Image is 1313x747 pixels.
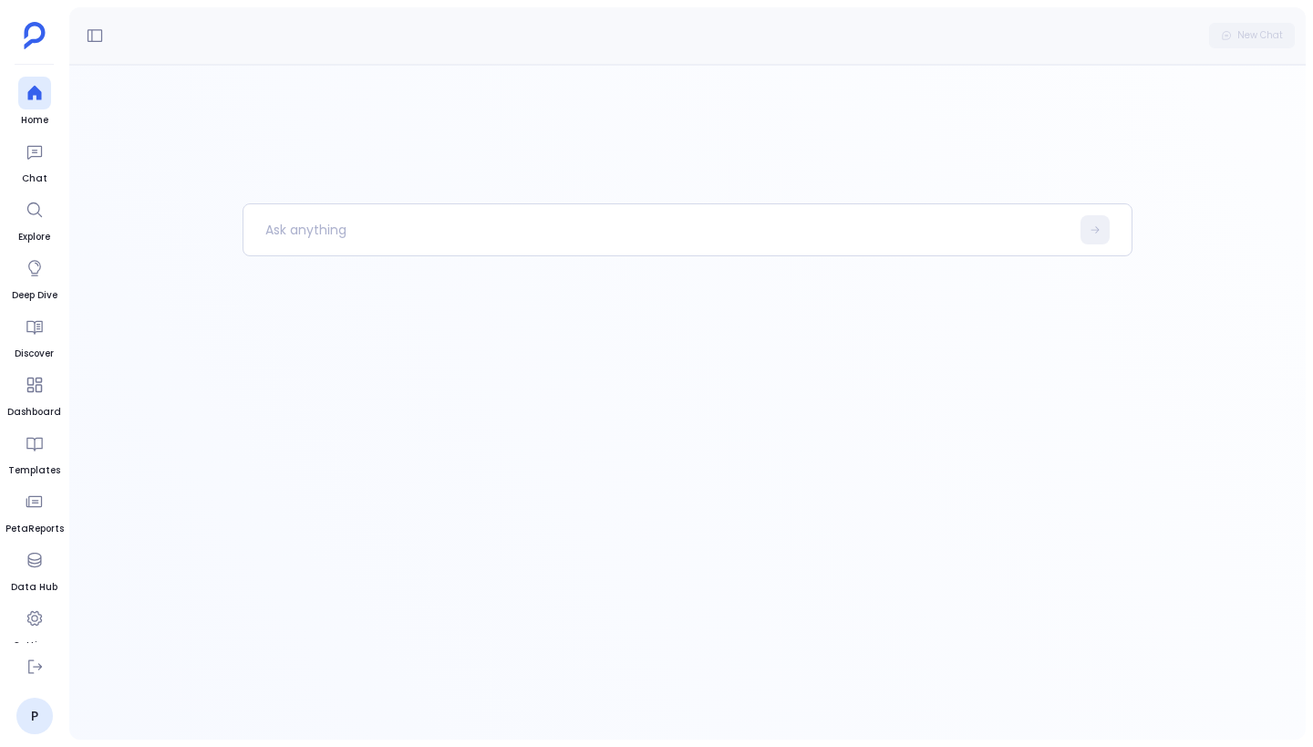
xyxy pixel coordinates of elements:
span: Home [18,113,51,128]
a: Deep Dive [12,252,57,303]
a: Templates [8,427,60,478]
span: Templates [8,463,60,478]
a: Explore [18,193,51,244]
span: Settings [14,638,56,653]
a: Settings [14,602,56,653]
a: Chat [18,135,51,186]
span: Explore [18,230,51,244]
a: Discover [15,310,54,361]
a: Home [18,77,51,128]
span: Chat [18,171,51,186]
span: PetaReports [5,522,64,536]
a: Dashboard [7,368,61,420]
span: Dashboard [7,405,61,420]
span: Deep Dive [12,288,57,303]
span: Discover [15,347,54,361]
img: petavue logo [24,22,46,49]
a: Data Hub [11,544,57,595]
span: Data Hub [11,580,57,595]
a: PetaReports [5,485,64,536]
a: P [16,698,53,734]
